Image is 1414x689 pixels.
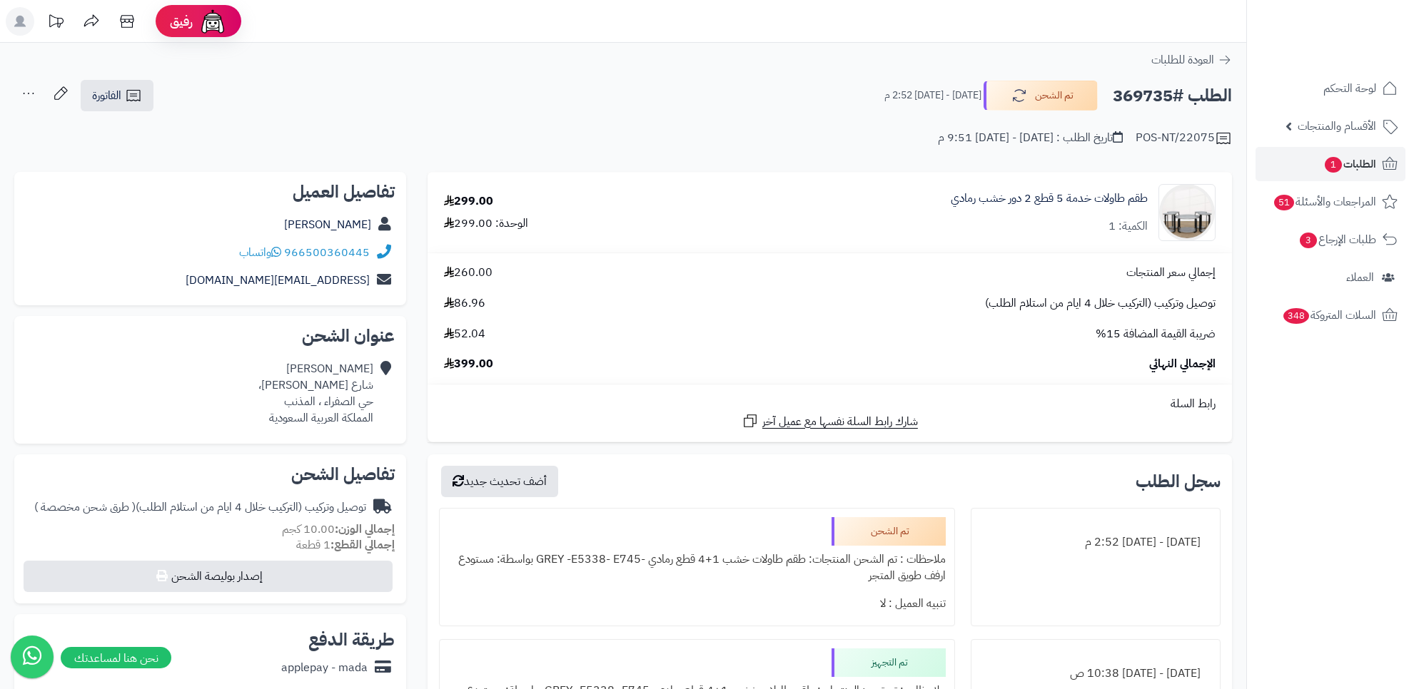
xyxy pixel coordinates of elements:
[26,327,395,344] h2: عنوان الشحن
[1151,51,1232,68] a: العودة للطلبات
[26,183,395,200] h2: تفاصيل العميل
[884,88,981,103] small: [DATE] - [DATE] 2:52 م
[1256,223,1405,257] a: طلبات الإرجاع3
[1324,156,1343,173] span: 1
[433,396,1226,412] div: رابط السلة
[444,326,485,342] span: 52.04
[1273,194,1296,211] span: 51
[92,87,121,104] span: الفاتورة
[1136,130,1232,147] div: POS-NT/22075
[444,193,493,210] div: 299.00
[284,244,370,261] a: 966500360445
[1159,184,1215,241] img: 1754737495-1-90x90.jpg
[38,7,74,39] a: تحديثات المنصة
[762,414,918,430] span: شارك رابط السلة نفسها مع عميل آخر
[938,130,1123,146] div: تاريخ الطلب : [DATE] - [DATE] 9:51 م
[284,216,371,233] a: [PERSON_NAME]
[335,521,395,538] strong: إجمالي الوزن:
[1298,116,1376,136] span: الأقسام والمنتجات
[239,244,281,261] a: واتساب
[1256,298,1405,332] a: السلات المتروكة348
[832,648,946,677] div: تم التجهيز
[980,529,1212,556] div: [DATE] - [DATE] 2:52 م
[448,590,946,618] div: تنبيه العميل : لا
[34,499,136,516] span: ( طرق شحن مخصصة )
[742,412,918,430] a: شارك رابط السلة نفسها مع عميل آخر
[1136,473,1221,490] h3: سجل الطلب
[441,466,558,497] button: أضف تحديث جديد
[1323,154,1376,174] span: الطلبات
[296,536,395,553] small: 1 قطعة
[1299,232,1318,249] span: 3
[170,13,193,30] span: رفيق
[1323,78,1376,98] span: لوحة التحكم
[1282,307,1310,325] span: 348
[24,561,393,592] button: إصدار بوليصة الشحن
[1256,260,1405,295] a: العملاء
[26,466,395,483] h2: تفاصيل الشحن
[444,356,493,372] span: 399.00
[1113,81,1232,111] h2: الطلب #369735
[1317,11,1400,41] img: logo-2.png
[1126,265,1216,281] span: إجمالي سعر المنتجات
[258,361,373,426] div: [PERSON_NAME] شارع [PERSON_NAME]، حي الصفراء ، المذنب المملكة العربية السعودية
[1273,192,1376,212] span: المراجعات والأسئلة
[1109,218,1148,235] div: الكمية: 1
[444,215,528,232] div: الوحدة: 299.00
[1149,356,1216,372] span: الإجمالي النهائي
[444,295,485,312] span: 86.96
[282,521,395,538] small: 10.00 كجم
[448,546,946,590] div: ملاحظات : تم الشحن المنتجات: طقم طاولات خشب 1+4 قطع رمادي -GREY -E5338- E745 بواسطة: مستودع ارفف ...
[1096,326,1216,342] span: ضريبة القيمة المضافة 15%
[34,499,366,516] div: توصيل وتركيب (التركيب خلال 4 ايام من استلام الطلب)
[985,295,1216,312] span: توصيل وتركيب (التركيب خلال 4 ايام من استلام الطلب)
[1256,185,1405,219] a: المراجعات والأسئلة51
[81,80,153,111] a: الفاتورة
[832,517,946,546] div: تم الشحن
[186,272,370,289] a: [EMAIL_ADDRESS][DOMAIN_NAME]
[1256,147,1405,181] a: الطلبات1
[1346,267,1374,287] span: العملاء
[984,81,1098,111] button: تم الشحن
[1298,230,1376,250] span: طلبات الإرجاع
[1282,305,1376,325] span: السلات المتروكة
[1151,51,1214,68] span: العودة للطلبات
[444,265,493,281] span: 260.00
[951,190,1148,207] a: طقم طاولات خدمة 5 قطع 2 دور خشب رمادي
[198,7,227,36] img: ai-face.png
[1256,71,1405,106] a: لوحة التحكم
[308,631,395,648] h2: طريقة الدفع
[330,536,395,553] strong: إجمالي القطع:
[281,660,368,676] div: applepay - mada
[980,660,1212,688] div: [DATE] - [DATE] 10:38 ص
